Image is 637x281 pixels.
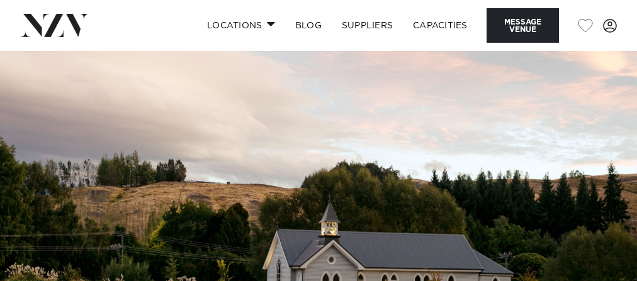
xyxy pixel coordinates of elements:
[332,12,403,39] a: SUPPLIERS
[285,12,332,39] a: BLOG
[403,12,478,39] a: Capacities
[197,12,285,39] a: Locations
[20,14,89,36] img: nzv-logo.png
[487,8,559,43] button: Message Venue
